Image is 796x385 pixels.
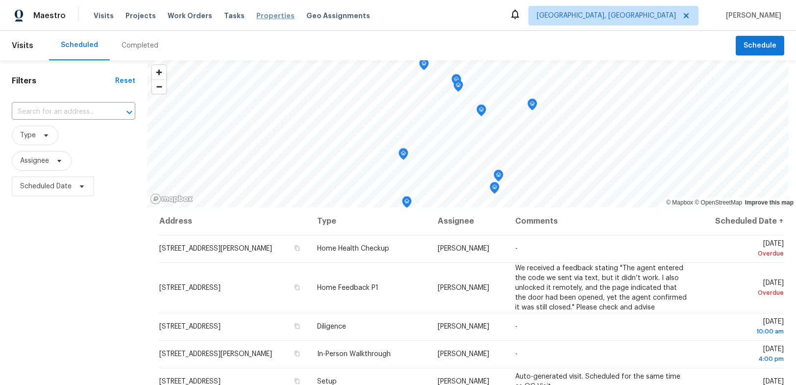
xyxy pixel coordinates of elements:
span: [DATE] [763,378,784,385]
button: Zoom out [152,79,166,94]
span: Projects [125,11,156,21]
span: - [515,351,518,358]
button: Copy Address [293,349,301,358]
div: Completed [122,41,158,51]
th: Comments [507,207,695,235]
div: 4:00 pm [703,354,784,364]
a: OpenStreetMap [695,199,742,206]
div: 10:00 am [703,327,784,336]
span: Properties [256,11,295,21]
div: Overdue [703,288,784,298]
button: Copy Address [293,283,301,292]
span: [GEOGRAPHIC_DATA], [GEOGRAPHIC_DATA] [537,11,676,21]
div: Map marker [419,58,429,74]
span: Type [20,130,36,140]
a: Mapbox homepage [150,193,193,205]
span: [STREET_ADDRESS] [159,378,221,385]
span: We received a feedback stating "The agent entered the code we sent via text, but it didn’t work. ... [515,265,687,311]
div: Map marker [451,74,461,89]
th: Address [159,207,309,235]
span: [PERSON_NAME] [438,351,489,358]
span: [PERSON_NAME] [438,323,489,330]
span: Setup [317,378,337,385]
button: Copy Address [293,322,301,331]
span: Tasks [224,12,245,19]
h1: Filters [12,76,115,86]
div: Map marker [398,148,408,163]
button: Copy Address [293,244,301,253]
span: Maestro [33,11,66,21]
span: [STREET_ADDRESS][PERSON_NAME] [159,245,272,252]
button: Schedule [736,36,784,56]
span: [PERSON_NAME] [438,378,489,385]
span: Schedule [744,40,776,52]
span: Zoom out [152,80,166,94]
span: [DATE] [703,240,784,258]
span: In-Person Walkthrough [317,351,391,358]
canvas: Map [147,60,789,207]
span: Home Health Checkup [317,245,389,252]
span: Scheduled Date [20,181,72,191]
div: Reset [115,76,135,86]
div: Map marker [527,99,537,114]
span: [PERSON_NAME] [438,284,489,291]
a: Mapbox [666,199,693,206]
input: Search for an address... [12,104,108,120]
div: Map marker [476,104,486,120]
div: Map marker [402,196,412,211]
span: [STREET_ADDRESS] [159,323,221,330]
span: Geo Assignments [306,11,370,21]
th: Scheduled Date ↑ [695,207,784,235]
div: Overdue [703,249,784,258]
span: Assignee [20,156,49,166]
span: [DATE] [703,318,784,336]
th: Assignee [430,207,508,235]
span: [PERSON_NAME] [438,245,489,252]
div: Map marker [494,170,503,185]
th: Type [309,207,430,235]
span: [DATE] [703,346,784,364]
a: Improve this map [745,199,794,206]
span: Visits [94,11,114,21]
span: - [515,323,518,330]
span: [STREET_ADDRESS] [159,284,221,291]
span: [STREET_ADDRESS][PERSON_NAME] [159,351,272,358]
div: Map marker [453,80,463,95]
span: [PERSON_NAME] [722,11,781,21]
span: - [515,245,518,252]
span: Home Feedback P1 [317,284,378,291]
button: Zoom in [152,65,166,79]
span: Visits [12,35,33,56]
span: Diligence [317,323,346,330]
button: Open [123,105,136,119]
div: Map marker [490,182,499,197]
div: Scheduled [61,40,98,50]
span: Work Orders [168,11,212,21]
span: [DATE] [703,280,784,298]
